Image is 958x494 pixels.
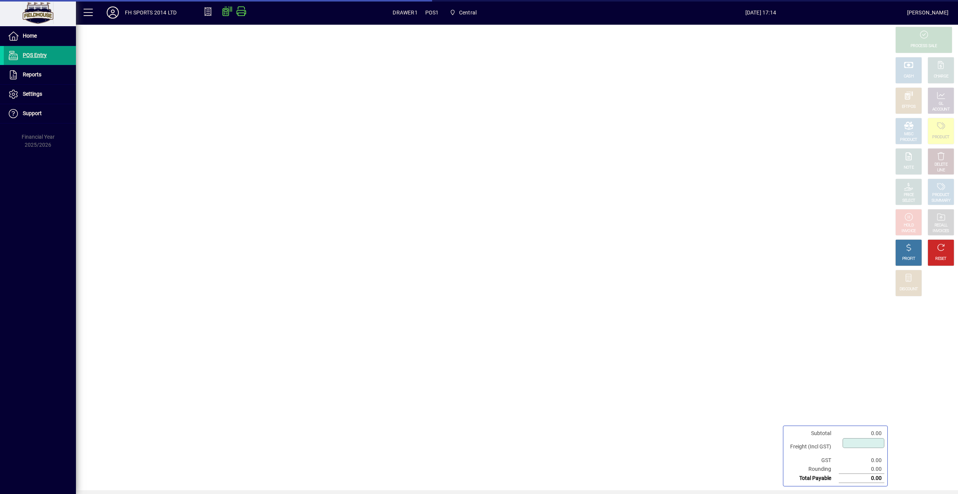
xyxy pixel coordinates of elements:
span: DRAWER1 [393,6,417,19]
td: GST [786,456,839,465]
span: [DATE] 17:14 [614,6,907,19]
span: Settings [23,91,42,97]
div: INVOICE [901,228,915,234]
div: PRODUCT [932,192,949,198]
div: INVOICES [933,228,949,234]
div: PRODUCT [932,135,949,140]
span: POS Entry [23,52,47,58]
div: DELETE [934,162,947,168]
span: Home [23,33,37,39]
span: POS1 [425,6,439,19]
div: CHARGE [934,74,949,79]
div: CASH [904,74,914,79]
div: GL [939,101,944,107]
a: Support [4,104,76,123]
div: PRICE [904,192,914,198]
div: FH SPORTS 2014 LTD [125,6,177,19]
div: RESET [935,256,947,262]
div: PROFIT [902,256,915,262]
div: MISC [904,131,913,137]
a: Settings [4,85,76,104]
td: Freight (Incl GST) [786,438,839,456]
span: Central [459,6,477,19]
div: PROCESS SALE [911,43,937,49]
div: SUMMARY [931,198,950,204]
td: 0.00 [839,456,884,465]
span: Support [23,110,42,116]
div: PRODUCT [900,137,917,143]
div: DISCOUNT [900,287,918,292]
div: HOLD [904,223,914,228]
td: Rounding [786,465,839,474]
div: LINE [937,168,945,173]
span: Central [446,6,480,19]
td: Subtotal [786,429,839,438]
div: RECALL [934,223,948,228]
a: Home [4,27,76,46]
a: Reports [4,65,76,84]
button: Profile [101,6,125,19]
div: NOTE [904,165,914,171]
td: Total Payable [786,474,839,483]
td: 0.00 [839,474,884,483]
div: [PERSON_NAME] [907,6,949,19]
div: EFTPOS [902,104,916,110]
td: 0.00 [839,429,884,438]
td: 0.00 [839,465,884,474]
span: Reports [23,71,41,78]
div: ACCOUNT [932,107,950,112]
div: SELECT [902,198,915,204]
